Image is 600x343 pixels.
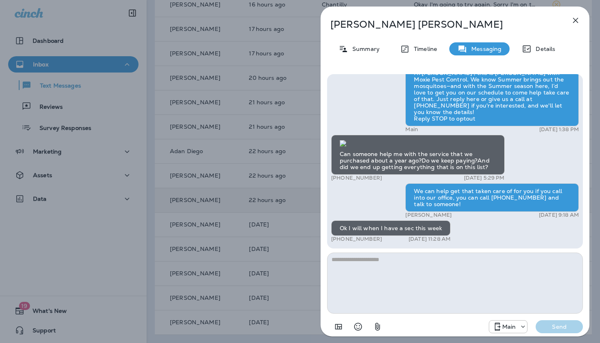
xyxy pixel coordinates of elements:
p: Summary [348,46,380,52]
div: +1 (817) 482-3792 [489,322,527,332]
p: [DATE] 1:38 PM [539,126,579,133]
div: Ok I will when I have a sec this week [331,220,451,236]
p: [PERSON_NAME] [405,212,452,218]
div: Hi [PERSON_NAME] , this is [PERSON_NAME] with Moxie Pest Control. We know Summer brings out the m... [405,54,579,127]
p: [PHONE_NUMBER] [331,236,382,242]
button: Add in a premade template [330,319,347,335]
p: Timeline [410,46,437,52]
p: Messaging [467,46,501,52]
div: Can someone help me with the service that we purchased about a year ago?Do we keep paying?And did... [331,135,505,175]
p: [DATE] 5:29 PM [464,175,505,181]
p: Details [532,46,555,52]
p: [PERSON_NAME] [PERSON_NAME] [330,19,553,30]
p: [DATE] 9:18 AM [539,212,579,218]
p: Main [502,323,516,330]
img: twilio-download [340,140,346,147]
p: Main [405,126,418,133]
div: We can help get that taken care of for you if you call into our office, you can call [PHONE_NUMBE... [405,183,579,212]
p: [PHONE_NUMBER] [331,175,382,181]
button: Select an emoji [350,319,366,335]
p: [DATE] 11:28 AM [409,236,451,242]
